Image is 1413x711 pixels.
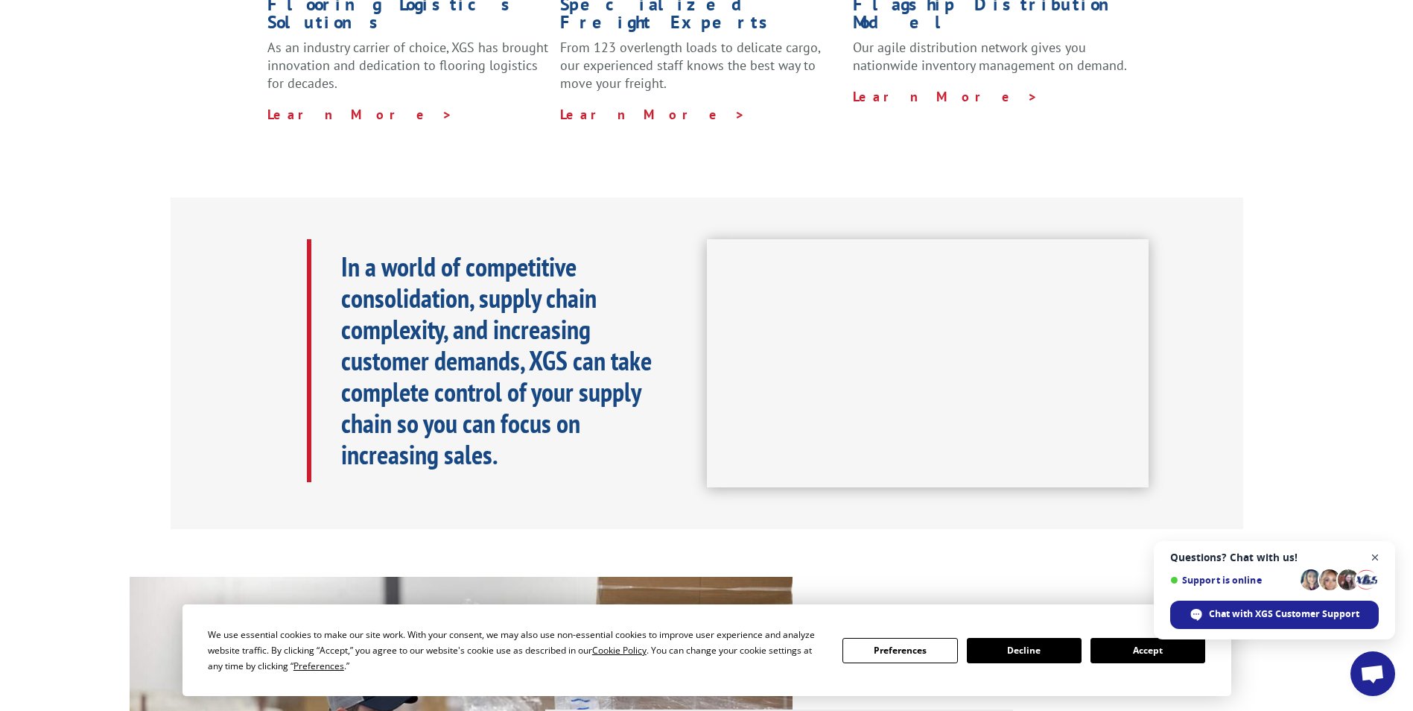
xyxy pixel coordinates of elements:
[182,604,1231,696] div: Cookie Consent Prompt
[853,88,1038,105] a: Learn More >
[592,644,647,657] span: Cookie Policy
[967,638,1082,663] button: Decline
[707,239,1149,488] iframe: XGS Logistics Solutions
[267,39,548,92] span: As an industry carrier of choice, XGS has brought innovation and dedication to flooring logistics...
[341,249,652,472] b: In a world of competitive consolidation, supply chain complexity, and increasing customer demands...
[1170,601,1379,629] div: Chat with XGS Customer Support
[842,638,957,663] button: Preferences
[560,106,746,123] a: Learn More >
[1366,549,1385,567] span: Close chat
[208,627,825,674] div: We use essential cookies to make our site work. With your consent, we may also use non-essential ...
[1170,552,1379,563] span: Questions? Chat with us!
[1090,638,1205,663] button: Accept
[267,106,453,123] a: Learn More >
[560,39,842,105] p: From 123 overlength loads to delicate cargo, our experienced staff knows the best way to move you...
[1209,607,1359,621] span: Chat with XGS Customer Support
[1350,651,1395,696] div: Open chat
[293,660,344,672] span: Preferences
[853,39,1127,74] span: Our agile distribution network gives you nationwide inventory management on demand.
[1170,575,1295,586] span: Support is online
